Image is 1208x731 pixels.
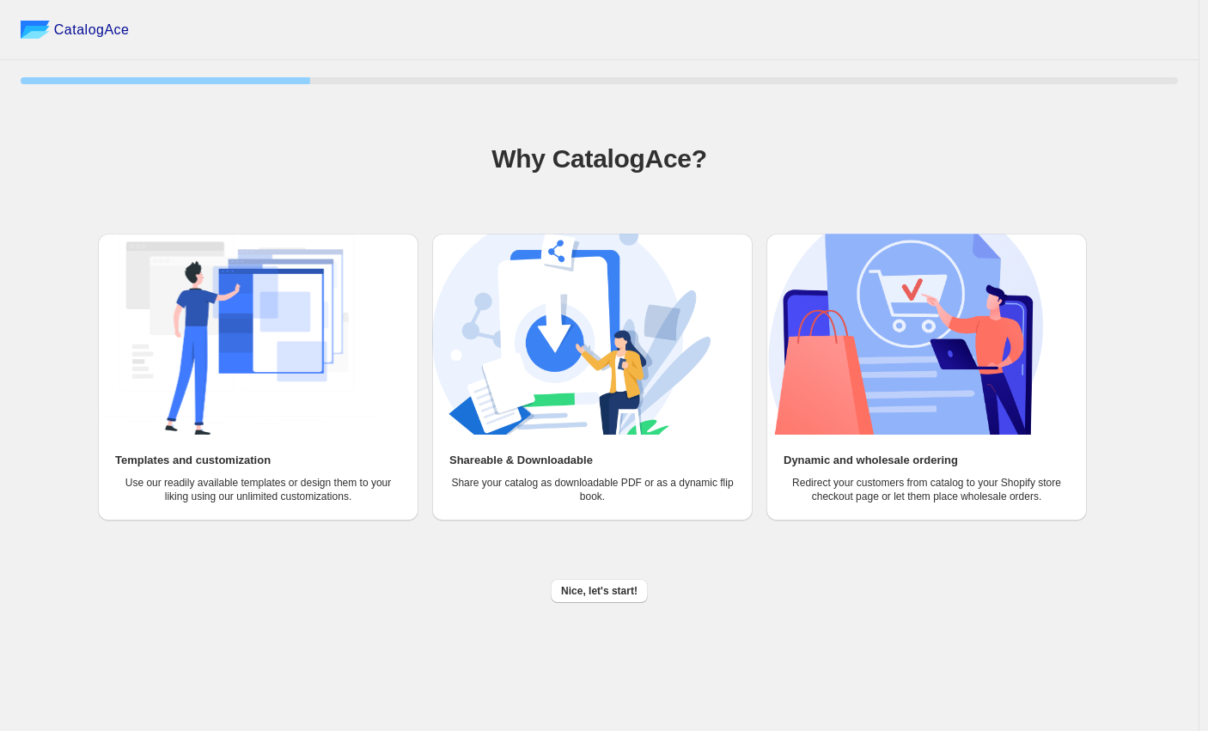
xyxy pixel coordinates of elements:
img: Dynamic and wholesale ordering [766,234,1045,435]
span: CatalogAce [54,21,130,39]
p: Share your catalog as downloadable PDF or as a dynamic flip book. [449,476,735,503]
h2: Templates and customization [115,452,271,469]
h2: Dynamic and wholesale ordering [784,452,958,469]
h1: Why CatalogAce? [21,142,1178,176]
p: Use our readily available templates or design them to your liking using our unlimited customizati... [115,476,401,503]
img: Templates and customization [98,234,376,435]
img: catalog ace [21,21,50,39]
p: Redirect your customers from catalog to your Shopify store checkout page or let them place wholes... [784,476,1070,503]
h2: Shareable & Downloadable [449,452,593,469]
span: Nice, let's start! [561,584,638,598]
img: Shareable & Downloadable [432,234,711,435]
button: Nice, let's start! [551,579,648,603]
